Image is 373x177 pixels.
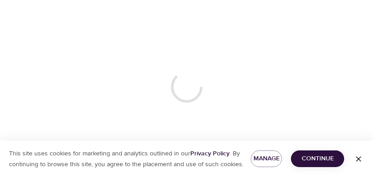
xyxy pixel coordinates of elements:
[258,153,275,164] span: Manage
[251,150,282,167] button: Manage
[298,153,337,164] span: Continue
[190,150,230,158] a: Privacy Policy
[291,150,344,167] button: Continue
